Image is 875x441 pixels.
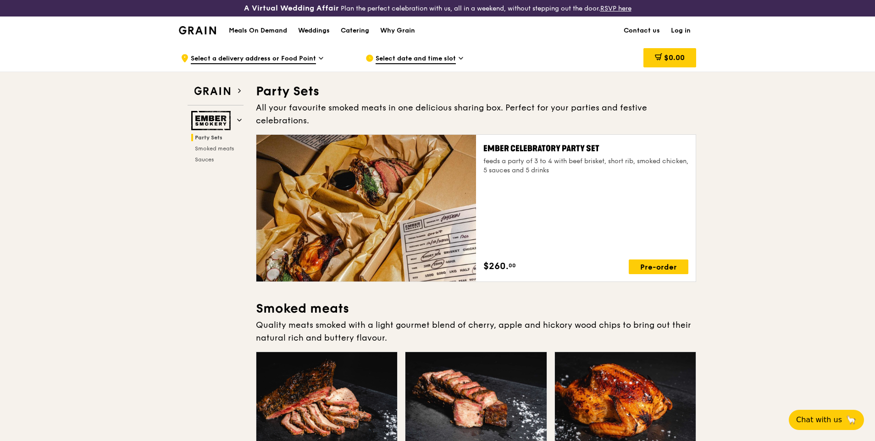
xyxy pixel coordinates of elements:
[191,111,233,130] img: Ember Smokery web logo
[195,134,222,141] span: Party Sets
[600,5,631,12] a: RSVP here
[244,4,339,13] h3: A Virtual Wedding Affair
[335,17,375,44] a: Catering
[293,17,335,44] a: Weddings
[789,410,864,430] button: Chat with us🦙
[256,300,696,317] h3: Smoked meats
[376,54,456,64] span: Select date and time slot
[380,17,415,44] div: Why Grain
[618,17,665,44] a: Contact us
[298,17,330,44] div: Weddings
[229,26,287,35] h1: Meals On Demand
[341,17,369,44] div: Catering
[509,262,516,269] span: 00
[195,156,214,163] span: Sauces
[629,259,688,274] div: Pre-order
[179,26,216,34] img: Grain
[173,4,702,13] div: Plan the perfect celebration with us, all in a weekend, without stepping out the door.
[483,259,509,273] span: $260.
[191,54,316,64] span: Select a delivery address or Food Point
[256,319,696,344] div: Quality meats smoked with a light gourmet blend of cherry, apple and hickory wood chips to bring ...
[195,145,234,152] span: Smoked meats
[846,414,857,425] span: 🦙
[256,101,696,127] div: All your favourite smoked meats in one delicious sharing box. Perfect for your parties and festiv...
[191,83,233,99] img: Grain web logo
[375,17,421,44] a: Why Grain
[796,414,842,425] span: Chat with us
[256,83,696,99] h3: Party Sets
[483,157,688,175] div: feeds a party of 3 to 4 with beef brisket, short rib, smoked chicken, 5 sauces and 5 drinks
[179,16,216,44] a: GrainGrain
[664,53,685,62] span: $0.00
[483,142,688,155] div: Ember Celebratory Party Set
[665,17,696,44] a: Log in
